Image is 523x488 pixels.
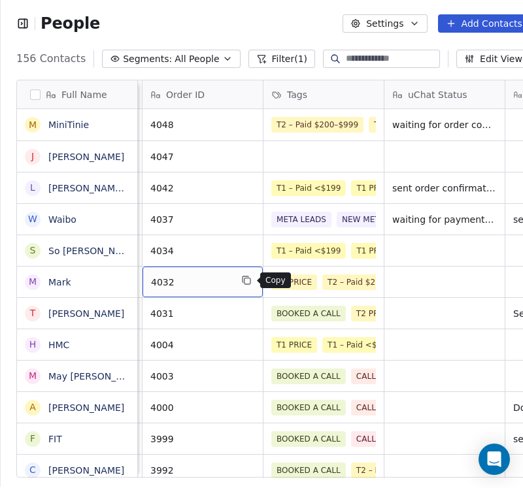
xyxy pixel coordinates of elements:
span: META LEADS [271,212,331,227]
span: uChat Status [408,88,467,101]
div: A [29,400,36,414]
span: waiting for payment confirmation/ order's on hold [392,213,497,226]
div: T [30,306,36,320]
span: BOOKED A CALL [271,400,346,415]
span: 4047 [150,150,255,163]
span: BOOKED A CALL [271,368,346,384]
span: T2 PRICE [351,306,397,321]
div: J [31,150,34,163]
span: 4037 [150,213,255,226]
div: Open Intercom Messenger [479,444,510,475]
span: 4000 [150,401,255,414]
a: [PERSON_NAME] [48,402,124,413]
span: People [41,14,100,33]
div: C [29,463,36,477]
div: S [30,244,36,257]
span: T2 PRICE [369,117,414,133]
div: M [29,118,37,132]
div: uChat Status [384,80,505,108]
div: H [29,338,37,351]
div: M [29,275,37,289]
div: W [28,212,37,226]
button: Settings [343,14,427,33]
span: T1 PRICE [351,243,397,259]
a: [PERSON_NAME] [48,465,124,476]
span: NEW META ADS LEADS [337,212,437,227]
span: T2 – Paid $200–$999 [271,117,363,133]
div: L [30,181,35,195]
span: 156 Contacts [16,51,86,67]
span: 4034 [150,244,255,257]
a: FIT [48,434,62,444]
a: MiniTinie [48,120,89,130]
span: sent order confirmation [392,182,497,195]
div: M [29,369,37,383]
span: waiting for order confirmation / no email received [392,118,497,131]
span: CALLED LOW INTENT [351,431,444,447]
span: All People [175,52,219,66]
a: So [PERSON_NAME] [48,246,139,256]
div: F [30,432,35,446]
a: Waibo [48,214,76,225]
span: Segments: [123,52,172,66]
span: 4032 [151,276,231,289]
a: [PERSON_NAME] [PERSON_NAME] [48,183,203,193]
span: BOOKED A CALL [271,306,346,321]
a: [PERSON_NAME] [48,308,124,319]
span: CALL DONE ( HIGH INTENT ) [351,400,456,415]
a: Mark [48,277,71,287]
span: 4004 [150,338,255,351]
span: 3999 [150,432,255,446]
div: grid [17,109,138,478]
button: Filter(1) [248,50,316,68]
div: Full Name [17,80,137,108]
span: Tags [287,88,307,101]
span: 4031 [150,307,255,320]
span: T1 – Paid <$199 [322,337,397,353]
span: 3992 [150,464,255,477]
span: T1 PRICE [351,180,397,196]
span: 4042 [150,182,255,195]
span: 4003 [150,370,255,383]
a: May [PERSON_NAME] [PERSON_NAME] [48,371,225,382]
span: T1 PRICE [271,337,317,353]
p: Copy [265,275,286,285]
span: BOOKED A CALL [271,463,346,478]
span: T1 – Paid <$199 [271,243,346,259]
span: T2 – Paid $200–$999 [322,274,414,290]
span: T2 PRICE [271,274,317,290]
span: CALL DONE ( HIGH INTENT ) [351,368,456,384]
span: 4048 [150,118,255,131]
div: Order ID [143,80,263,108]
span: BOOKED A CALL [271,431,346,447]
span: Full Name [61,88,107,101]
div: Tags [263,80,384,108]
span: Order ID [166,88,205,101]
a: HMC [48,340,69,350]
span: T1 – Paid <$199 [271,180,346,196]
span: T2 – Paid $200–$999 [351,463,443,478]
a: [PERSON_NAME] [48,152,124,162]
